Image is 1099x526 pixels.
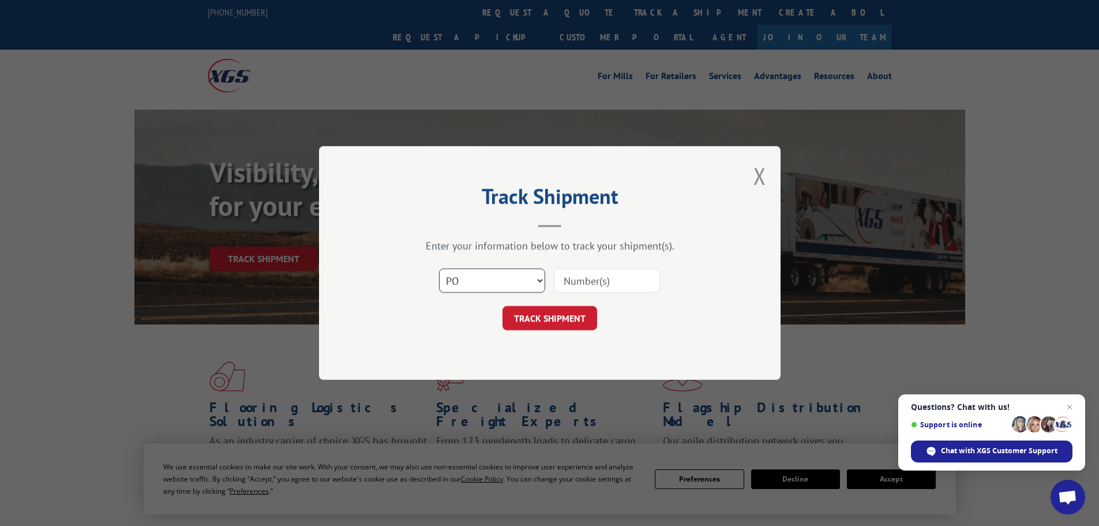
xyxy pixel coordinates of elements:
[1051,480,1085,514] div: Open chat
[377,239,723,252] div: Enter your information below to track your shipment(s).
[502,306,597,330] button: TRACK SHIPMENT
[911,420,1008,429] span: Support is online
[554,268,660,293] input: Number(s)
[377,188,723,210] h2: Track Shipment
[941,446,1057,456] span: Chat with XGS Customer Support
[911,402,1072,412] span: Questions? Chat with us!
[911,441,1072,462] div: Chat with XGS Customer Support
[1063,400,1077,414] span: Close chat
[753,161,766,191] button: Close modal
